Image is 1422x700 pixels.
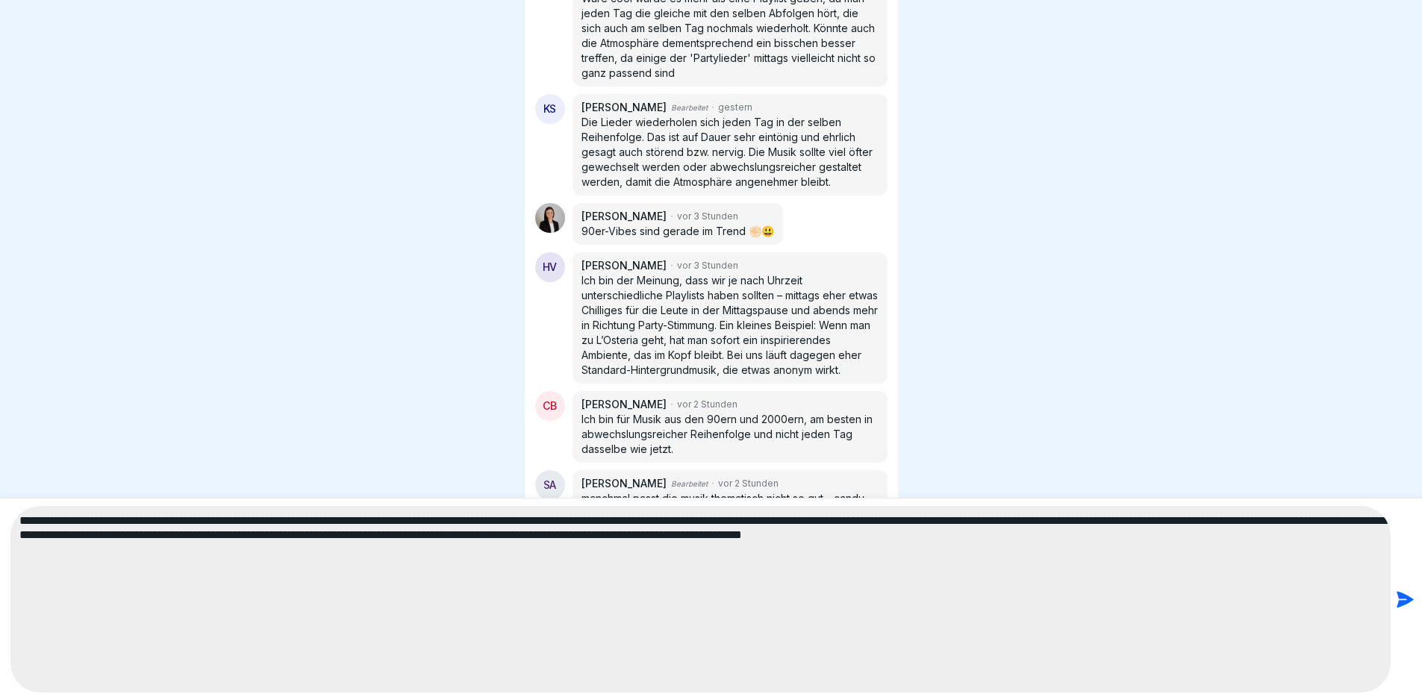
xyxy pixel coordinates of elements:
div: CB [535,391,565,421]
p: [PERSON_NAME] [581,100,667,115]
p: vor 2 Stunden [718,477,779,490]
p: [PERSON_NAME] [581,209,667,224]
p: [PERSON_NAME] [581,476,667,491]
p: vor 2 Stunden [677,398,737,411]
p: Ich bin der Meinung, dass wir je nach Uhrzeit unterschiedliche Playlists haben sollten – mittags ... [581,273,879,378]
p: Die Lieder wiederholen sich jeden Tag in der selben Reihenfolge. Das ist auf Dauer sehr eintönig ... [581,115,879,190]
p: vor 3 Stunden [677,259,738,272]
div: HV [535,252,565,282]
p: Bearbeitet [671,102,708,113]
div: SA [535,470,565,500]
p: gestern [718,101,752,114]
p: manchmal passt die musik thematisch nicht so gut, „candy Shop“ an einem family [DATE] ist etwas u... [581,491,879,551]
p: Bearbeitet [671,478,708,490]
p: [PERSON_NAME] [581,258,667,273]
p: 90er-Vibes sind gerade im Trend ✊🏻😃 [581,224,774,239]
p: vor 3 Stunden [677,210,738,223]
p: Ich bin für Musik aus den 90ern und 2000ern, am besten in abwechslungsreicher Reihenfolge und nic... [581,412,879,457]
div: KS [535,94,565,124]
p: [PERSON_NAME] [581,397,667,412]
